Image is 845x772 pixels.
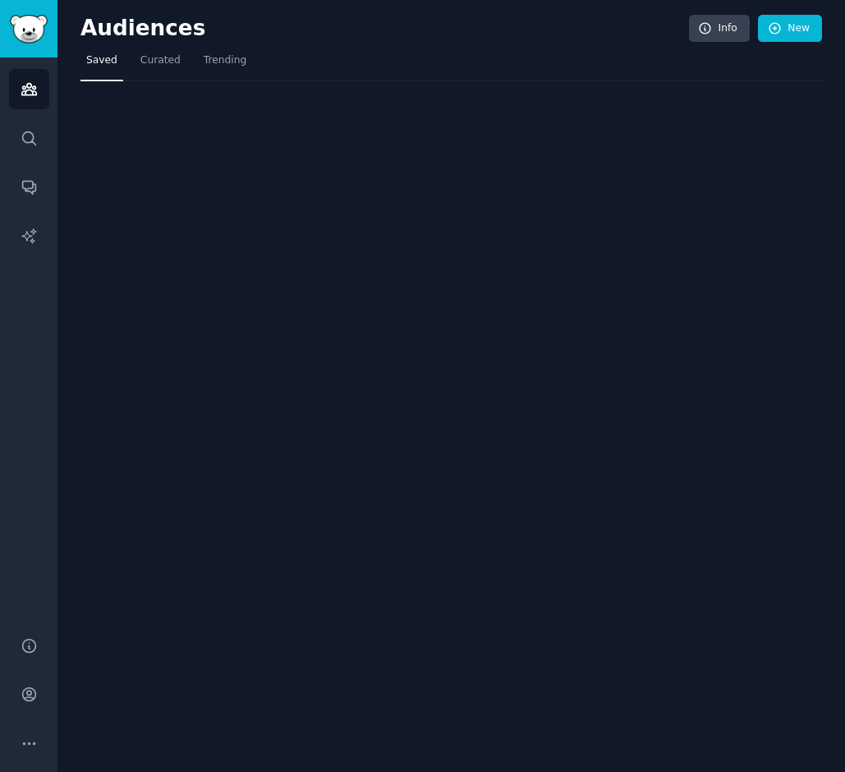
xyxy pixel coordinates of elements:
[10,15,48,44] img: GummySearch logo
[80,48,123,81] a: Saved
[80,16,689,42] h2: Audiences
[689,15,750,43] a: Info
[86,53,117,68] span: Saved
[198,48,252,81] a: Trending
[135,48,186,81] a: Curated
[204,53,246,68] span: Trending
[758,15,822,43] a: New
[140,53,181,68] span: Curated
